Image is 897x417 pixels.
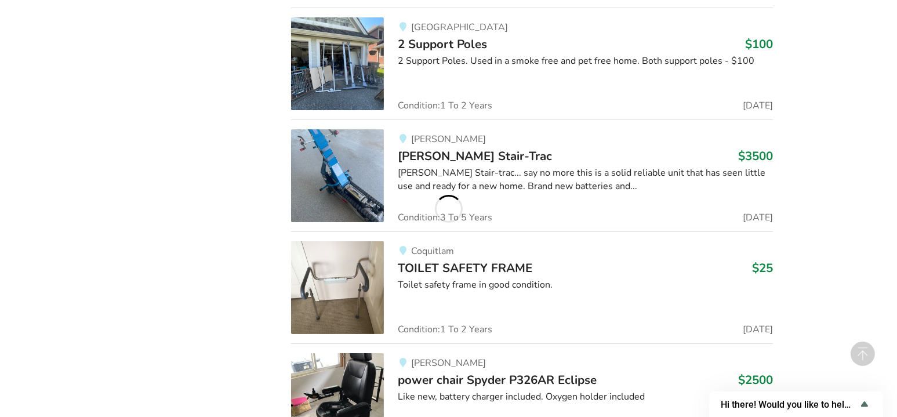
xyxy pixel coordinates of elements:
button: Show survey - Hi there! Would you like to help us improve AssistList? [721,397,871,411]
span: [DATE] [743,101,773,110]
div: 2 Support Poles. Used in a smoke free and pet free home. Both support poles - $100 [398,55,773,68]
div: Like new, battery charger included. Oxygen holder included [398,390,773,404]
span: [DATE] [743,213,773,222]
h3: $100 [745,37,773,52]
a: bathroom safety-toilet safety frameCoquitlamTOILET SAFETY FRAME$25Toilet safety frame in good con... [291,231,773,343]
span: [PERSON_NAME] [411,133,486,146]
span: Condition: 1 To 2 Years [398,325,492,334]
h3: $3500 [738,148,773,164]
span: Condition: 3 To 5 Years [398,213,492,222]
img: transfer aids-2 support poles [291,17,384,110]
span: Hi there! Would you like to help us improve AssistList? [721,399,858,410]
span: [DATE] [743,325,773,334]
a: mobility-garaventa stair-trac[PERSON_NAME][PERSON_NAME] Stair-Trac$3500[PERSON_NAME] Stair-trac..... [291,119,773,231]
span: [GEOGRAPHIC_DATA] [411,21,508,34]
div: [PERSON_NAME] Stair-trac... say no more this is a solid reliable unit that has seen little use an... [398,166,773,193]
span: [PERSON_NAME] [411,357,486,369]
span: Condition: 1 To 2 Years [398,101,492,110]
span: TOILET SAFETY FRAME [398,260,532,276]
a: transfer aids-2 support poles [GEOGRAPHIC_DATA]2 Support Poles$1002 Support Poles. Used in a smok... [291,8,773,119]
span: [PERSON_NAME] Stair-Trac [398,148,552,164]
img: bathroom safety-toilet safety frame [291,241,384,334]
span: Coquitlam [411,245,454,258]
span: 2 Support Poles [398,36,487,52]
h3: $2500 [738,372,773,387]
h3: $25 [752,260,773,275]
span: power chair Spyder P326AR Eclipse [398,372,597,388]
div: Toilet safety frame in good condition. [398,278,773,292]
img: mobility-garaventa stair-trac [291,129,384,222]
